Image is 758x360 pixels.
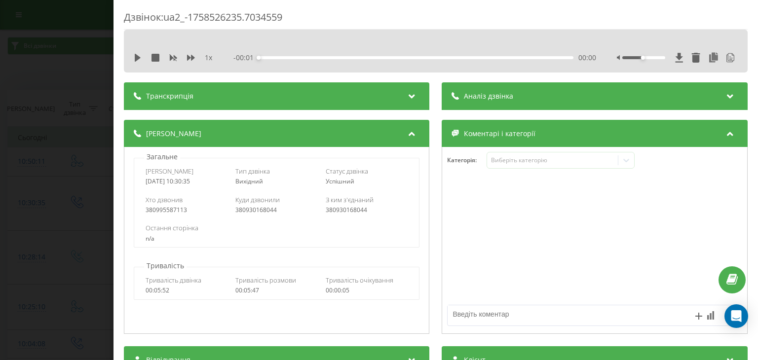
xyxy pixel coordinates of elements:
span: Хто дзвонив [146,195,183,204]
div: n/a [146,235,408,242]
span: Тривалість розмови [236,276,297,285]
span: Коментарі і категорії [464,129,536,139]
span: 1 x [205,53,212,63]
span: [PERSON_NAME] [146,167,193,176]
div: 00:00:05 [326,287,408,294]
span: [PERSON_NAME] [146,129,201,139]
span: Статус дзвінка [326,167,368,176]
div: Дзвінок : ua2_-1758526235.7034559 [124,10,748,30]
span: Успішний [326,177,354,185]
div: 00:05:47 [236,287,318,294]
div: Виберіть категорію [491,156,614,164]
span: Транскрипція [146,91,193,101]
div: Accessibility label [641,56,645,60]
div: 380930168044 [236,207,318,214]
div: Accessibility label [257,56,261,60]
div: 380995587113 [146,207,228,214]
span: Остання сторінка [146,223,198,232]
div: Open Intercom Messenger [724,304,748,328]
span: Тривалість очікування [326,276,393,285]
div: 00:05:52 [146,287,228,294]
div: 380930168044 [326,207,408,214]
div: [DATE] 10:30:35 [146,178,228,185]
h4: Категорія : [448,157,487,164]
span: Аналіз дзвінка [464,91,514,101]
span: Тривалість дзвінка [146,276,201,285]
p: Загальне [144,152,180,162]
p: Тривалість [144,261,187,271]
span: Тип дзвінка [236,167,270,176]
span: Вихідний [236,177,264,185]
span: 00:00 [578,53,596,63]
span: - 00:01 [234,53,259,63]
span: З ким з'єднаний [326,195,374,204]
span: Куди дзвонили [236,195,280,204]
